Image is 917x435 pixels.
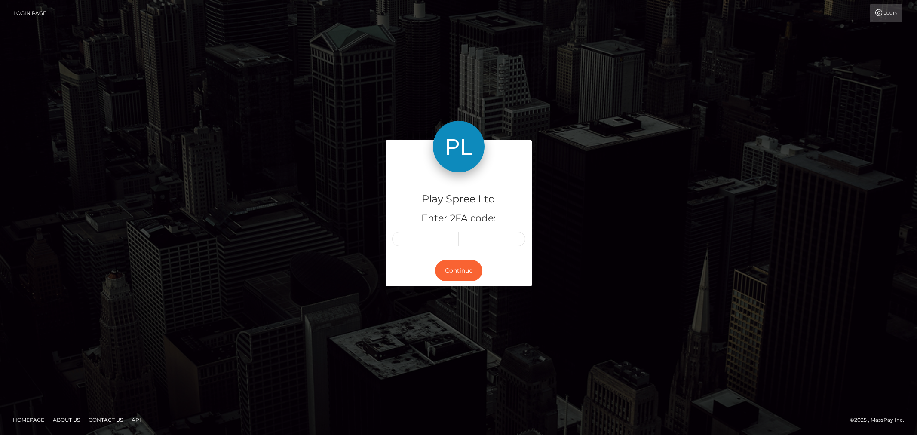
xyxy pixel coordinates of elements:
[870,4,902,22] a: Login
[392,192,525,207] h4: Play Spree Ltd
[49,413,83,426] a: About Us
[9,413,48,426] a: Homepage
[128,413,144,426] a: API
[392,212,525,225] h5: Enter 2FA code:
[435,260,482,281] button: Continue
[13,4,46,22] a: Login Page
[85,413,126,426] a: Contact Us
[850,415,911,425] div: © 2025 , MassPay Inc.
[433,121,485,172] img: Play Spree Ltd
